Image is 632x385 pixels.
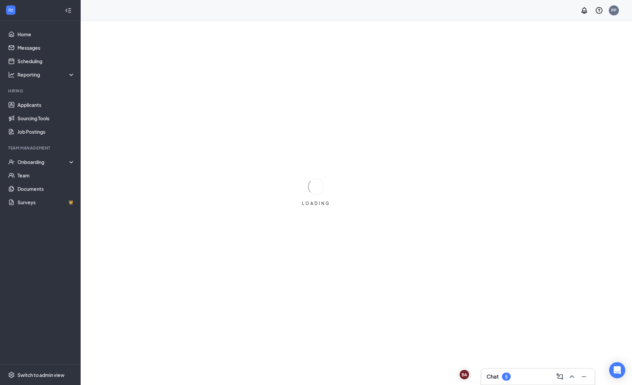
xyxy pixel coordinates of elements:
button: Minimize [579,371,589,382]
h3: Chat [487,373,499,380]
a: Scheduling [17,54,75,68]
button: ComposeMessage [554,371,565,382]
a: Messages [17,41,75,54]
a: SurveysCrown [17,196,75,209]
svg: Settings [8,372,15,378]
div: Onboarding [17,159,69,165]
svg: WorkstreamLogo [7,7,14,13]
svg: Analysis [8,71,15,78]
svg: QuestionInfo [595,6,603,14]
svg: ChevronUp [568,373,576,381]
div: LOADING [299,201,333,206]
div: Hiring [8,88,74,94]
a: Documents [17,182,75,196]
button: ChevronUp [566,371,577,382]
div: Team Management [8,145,74,151]
a: Team [17,169,75,182]
svg: Minimize [580,373,588,381]
div: Switch to admin view [17,372,65,378]
div: BA [462,372,467,378]
a: Applicants [17,98,75,112]
svg: Notifications [580,6,588,14]
a: Job Postings [17,125,75,138]
a: Home [17,28,75,41]
div: PP [611,7,617,13]
div: Reporting [17,71,75,78]
svg: Collapse [65,7,72,14]
div: Open Intercom Messenger [609,362,625,378]
div: 5 [505,374,508,380]
a: Sourcing Tools [17,112,75,125]
svg: UserCheck [8,159,15,165]
svg: ComposeMessage [556,373,564,381]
